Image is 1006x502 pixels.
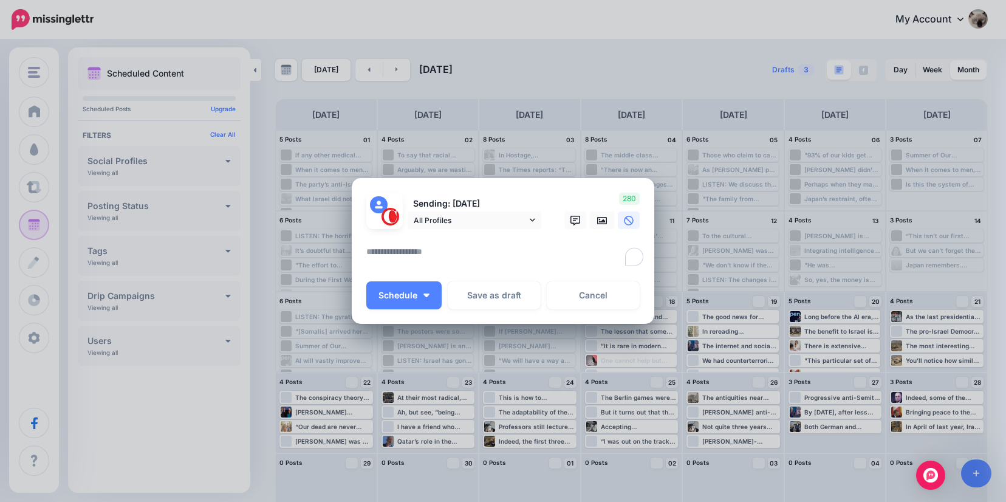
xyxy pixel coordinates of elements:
img: arrow-down-white.png [423,294,429,297]
textarea: To enrich screen reader interactions, please activate Accessibility in Grammarly extension settings [366,244,646,268]
a: Cancel [547,281,640,309]
button: Save as draft [448,281,541,309]
a: All Profiles [408,211,541,229]
span: 280 [619,193,640,205]
p: Sending: [DATE] [408,197,541,211]
img: 291864331_468958885230530_187971914351797662_n-bsa127305.png [382,208,399,225]
span: Schedule [378,291,417,300]
span: All Profiles [414,214,527,227]
button: Schedule [366,281,442,309]
div: Open Intercom Messenger [916,461,945,490]
img: user_default_image.png [370,196,388,214]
